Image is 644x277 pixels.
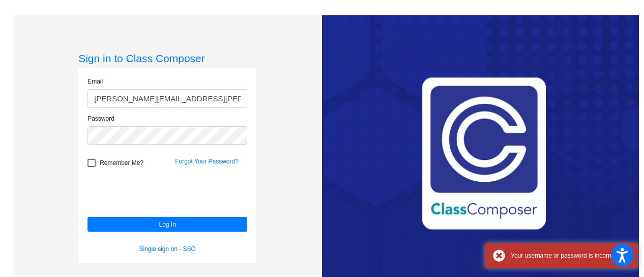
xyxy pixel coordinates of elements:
button: Log In [87,217,247,232]
span: Remember Me? [100,157,143,169]
iframe: reCAPTCHA [87,172,242,212]
div: Your username or password is incorrect [511,251,630,260]
label: Password [87,114,114,123]
a: Single sign on - SSO [139,245,195,253]
label: Email [87,77,103,86]
a: Forgot Your Password? [175,158,239,165]
h3: Sign in to Class Composer [78,52,256,65]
